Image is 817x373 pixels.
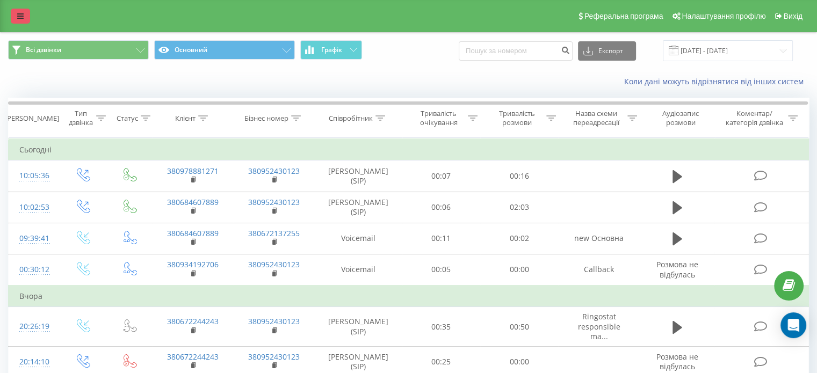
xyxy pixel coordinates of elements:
[402,254,480,286] td: 00:05
[780,312,806,338] div: Open Intercom Messenger
[402,160,480,192] td: 00:07
[578,41,636,61] button: Експорт
[682,12,765,20] span: Налаштування профілю
[321,46,342,54] span: Графік
[8,40,149,60] button: Всі дзвінки
[568,109,625,127] div: Назва схеми переадресації
[578,311,620,341] span: Ringostat responsible ma...
[558,254,639,286] td: Callback
[154,40,295,60] button: Основний
[402,192,480,223] td: 00:06
[412,109,466,127] div: Тривалість очікування
[558,223,639,254] td: new Основна
[315,223,402,254] td: Voicemail
[624,76,809,86] a: Коли дані можуть відрізнятися вiд інших систем
[480,192,558,223] td: 02:03
[656,259,698,279] span: Розмова не відбулась
[167,166,219,176] a: 380978881271
[722,109,785,127] div: Коментар/категорія дзвінка
[480,307,558,347] td: 00:50
[19,228,48,249] div: 09:39:41
[244,114,288,123] div: Бізнес номер
[402,307,480,347] td: 00:35
[329,114,373,123] div: Співробітник
[167,259,219,269] a: 380934192706
[315,307,402,347] td: [PERSON_NAME] (SIP)
[248,352,300,362] a: 380952430123
[26,46,61,54] span: Всі дзвінки
[19,165,48,186] div: 10:05:36
[584,12,663,20] span: Реферальна програма
[19,352,48,372] div: 20:14:10
[167,352,219,362] a: 380672244243
[402,223,480,254] td: 00:11
[175,114,196,123] div: Клієнт
[248,259,300,269] a: 380952430123
[300,40,362,60] button: Графік
[9,286,809,307] td: Вчора
[167,228,219,238] a: 380684607889
[9,139,809,160] td: Сьогодні
[656,352,698,371] span: Розмова не відбулась
[480,160,558,192] td: 00:16
[248,228,300,238] a: 380672137255
[248,166,300,176] a: 380952430123
[315,254,402,286] td: Voicemail
[459,41,573,61] input: Пошук за номером
[19,316,48,337] div: 20:26:19
[248,197,300,207] a: 380952430123
[315,160,402,192] td: [PERSON_NAME] (SIP)
[315,192,402,223] td: [PERSON_NAME] (SIP)
[490,109,544,127] div: Тривалість розмови
[19,197,48,218] div: 10:02:53
[480,223,558,254] td: 00:02
[117,114,138,123] div: Статус
[649,109,712,127] div: Аудіозапис розмови
[19,259,48,280] div: 00:30:12
[68,109,93,127] div: Тип дзвінка
[167,316,219,326] a: 380672244243
[480,254,558,286] td: 00:00
[248,316,300,326] a: 380952430123
[167,197,219,207] a: 380684607889
[784,12,802,20] span: Вихід
[5,114,59,123] div: [PERSON_NAME]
